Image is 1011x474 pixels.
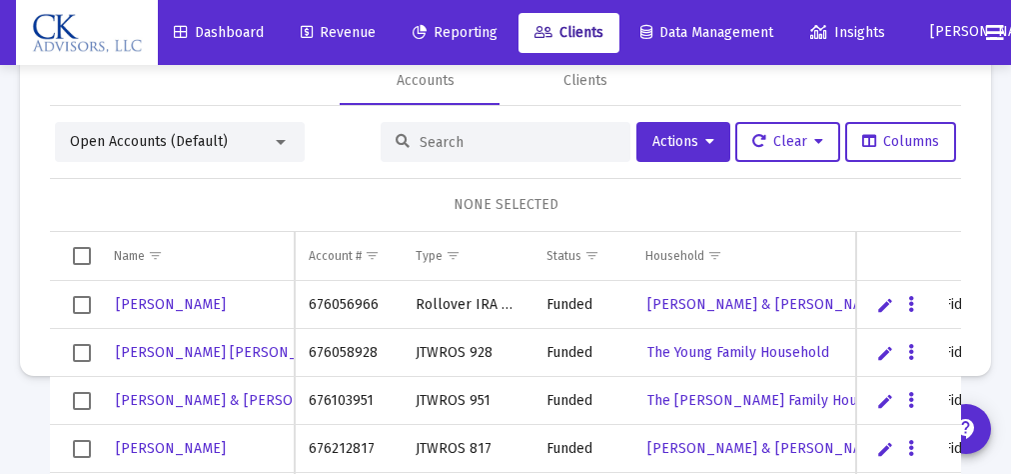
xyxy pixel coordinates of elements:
button: Actions [636,122,730,162]
span: Show filter options for column 'Status' [584,248,599,263]
mat-icon: contact_support [954,417,978,441]
input: Search [420,134,615,151]
td: 676058928 [295,329,401,377]
td: Column Status [532,232,631,280]
img: Dashboard [31,13,143,53]
span: Show filter options for column 'Account #' [365,248,380,263]
span: Actions [652,133,714,150]
div: Status [546,248,581,264]
a: Edit [876,392,894,410]
button: [PERSON_NAME] [906,12,970,52]
a: Edit [876,296,894,314]
td: Column Household [631,232,931,280]
span: The Young Family Household [647,344,829,361]
span: [PERSON_NAME] & [PERSON_NAME] Household [647,296,958,313]
a: Insights [794,13,901,53]
a: Edit [876,440,894,458]
div: Select row [73,296,91,314]
span: Clear [752,133,823,150]
span: Clients [534,24,603,41]
div: Household [645,248,704,264]
a: [PERSON_NAME] & [PERSON_NAME] [114,386,356,415]
span: Reporting [413,24,498,41]
a: Edit [876,344,894,362]
span: The [PERSON_NAME] Family Household [647,392,901,409]
a: [PERSON_NAME] [114,290,228,319]
span: [PERSON_NAME] & [PERSON_NAME] Household [647,440,958,457]
span: Open Accounts (Default) [70,133,228,150]
span: [PERSON_NAME] [PERSON_NAME] [116,344,340,361]
div: Type [416,248,443,264]
div: Name [114,248,145,264]
a: Clients [518,13,619,53]
div: Account # [309,248,362,264]
div: Clients [563,71,607,91]
td: Column Name [100,232,295,280]
button: Clear [735,122,840,162]
div: Accounts [397,71,455,91]
td: JTWROS 928 [402,329,532,377]
td: Column Account # [295,232,401,280]
span: Show filter options for column 'Type' [446,248,461,263]
span: Revenue [301,24,376,41]
div: Select row [73,440,91,458]
td: JTWROS 951 [402,377,532,425]
span: Columns [862,133,939,150]
td: JTWROS 817 [402,425,532,473]
span: [PERSON_NAME] [116,296,226,313]
a: Reporting [397,13,513,53]
div: Funded [546,343,617,363]
span: [PERSON_NAME] [116,440,226,457]
span: Show filter options for column 'Household' [707,248,722,263]
a: Data Management [624,13,789,53]
a: [PERSON_NAME] [PERSON_NAME] [114,338,342,367]
a: [PERSON_NAME] & [PERSON_NAME] Household [645,434,960,463]
a: The Young Family Household [645,338,831,367]
a: The [PERSON_NAME] Family Household [645,386,903,415]
div: Select row [73,392,91,410]
span: Dashboard [174,24,264,41]
span: Insights [810,24,885,41]
td: 676212817 [295,425,401,473]
div: Select all [73,247,91,265]
td: 676103951 [295,377,401,425]
div: Select row [73,344,91,362]
a: [PERSON_NAME] & [PERSON_NAME] Household [645,290,960,319]
div: Funded [546,439,617,459]
span: Show filter options for column 'Name' [148,248,163,263]
a: Revenue [285,13,392,53]
td: Column Type [402,232,532,280]
td: Rollover IRA 966 [402,281,532,329]
button: Columns [845,122,956,162]
a: Dashboard [158,13,280,53]
div: Funded [546,295,617,315]
td: 676056966 [295,281,401,329]
span: [PERSON_NAME] & [PERSON_NAME] [116,392,354,409]
span: Data Management [640,24,773,41]
a: [PERSON_NAME] [114,434,228,463]
div: Funded [546,391,617,411]
div: NONE SELECTED [66,195,945,215]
